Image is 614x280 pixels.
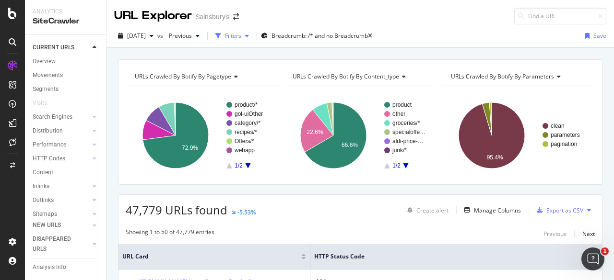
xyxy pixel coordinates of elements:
button: Breadcrumb: /* and no Breadcrumb [261,28,368,44]
a: Segments [33,84,99,94]
div: Distribution [33,126,63,136]
div: SiteCrawler [33,16,98,27]
text: other [392,111,405,117]
button: Filters [212,28,253,44]
div: Save [593,32,606,40]
div: NEW URLS [33,220,61,230]
div: CURRENT URLS [33,43,74,53]
span: URL Card [122,252,299,261]
button: Previous [165,28,203,44]
span: HTTP Status Code [314,252,579,261]
div: Outlinks [33,195,54,205]
div: Sitemaps [33,209,57,219]
button: [DATE] [114,28,157,44]
a: Outlinks [33,195,90,205]
button: Save [581,28,606,44]
span: URLs Crawled By Botify By pagetype [135,72,231,80]
text: aldi-price-… [392,138,424,145]
span: 1 [601,247,609,255]
div: Inlinks [33,181,49,191]
h4: URLs Crawled By Botify By parameters [449,69,586,84]
span: 47,779 URLs found [126,202,227,218]
div: Showing 1 to 50 of 47,779 entries [126,228,214,239]
div: Performance [33,140,66,150]
button: Next [582,228,595,239]
text: 1/2 [392,162,401,169]
text: junk/* [392,147,407,154]
div: Analysis Info [33,262,66,272]
div: -5.53% [237,208,256,216]
svg: A chart. [283,94,434,177]
a: Distribution [33,126,90,136]
span: URLs Crawled By Botify By content_type [293,72,399,80]
text: product [392,101,412,108]
div: URL Explorer [114,8,192,24]
div: Filters [225,32,241,40]
a: CURRENT URLS [33,43,90,53]
h4: URLs Crawled By Botify By pagetype [133,69,270,84]
a: Performance [33,140,90,150]
a: Content [33,168,99,178]
text: parameters [551,132,580,138]
span: URLs Crawled By Botify By parameters [451,72,554,80]
button: Create alert [403,202,449,218]
div: arrow-right-arrow-left [233,13,239,20]
a: Inlinks [33,181,90,191]
a: Overview [33,56,99,67]
a: Sitemaps [33,209,90,219]
text: clean [551,123,565,129]
text: 95.4% [486,154,503,161]
button: Previous [543,228,567,239]
a: HTTP Codes [33,154,90,164]
text: 22.6% [307,129,323,135]
text: product/* [235,101,258,108]
div: Movements [33,70,63,80]
iframe: Intercom live chat [581,247,604,270]
a: Movements [33,70,99,80]
a: Analysis Info [33,262,99,272]
text: category/* [235,120,260,126]
text: 66.6% [342,142,358,148]
a: DISAPPEARED URLS [33,234,90,254]
div: Visits [33,98,47,108]
div: DISAPPEARED URLS [33,234,81,254]
text: gol-uiOther [235,111,263,117]
button: Manage Columns [460,204,521,216]
text: 72.9% [182,145,198,151]
button: Export as CSV [533,202,583,218]
div: Previous [543,230,567,238]
div: Overview [33,56,56,67]
text: pagination [551,141,577,147]
div: Export as CSV [546,206,583,214]
h4: URLs Crawled By Botify By content_type [291,69,428,84]
div: Manage Columns [474,206,521,214]
div: Analytics [33,8,98,16]
a: Visits [33,98,57,108]
svg: A chart. [442,94,592,177]
div: HTTP Codes [33,154,65,164]
span: vs [157,32,165,40]
input: Find a URL [514,8,606,24]
span: Previous [165,32,192,40]
text: specialoffe… [392,129,425,135]
text: recipes/* [235,129,257,135]
div: Next [582,230,595,238]
a: NEW URLS [33,220,90,230]
div: Content [33,168,53,178]
div: Sainsbury's [196,12,229,22]
text: groceries/* [392,120,420,126]
span: 2025 Sep. 8th [127,32,146,40]
text: Offers/* [235,138,254,145]
div: Search Engines [33,112,72,122]
text: webapp [234,147,255,154]
div: Create alert [416,206,449,214]
svg: A chart. [126,94,276,177]
a: Search Engines [33,112,90,122]
text: 1/2 [235,162,243,169]
span: Breadcrumb: /* and no Breadcrumb [272,32,368,40]
div: Segments [33,84,59,94]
